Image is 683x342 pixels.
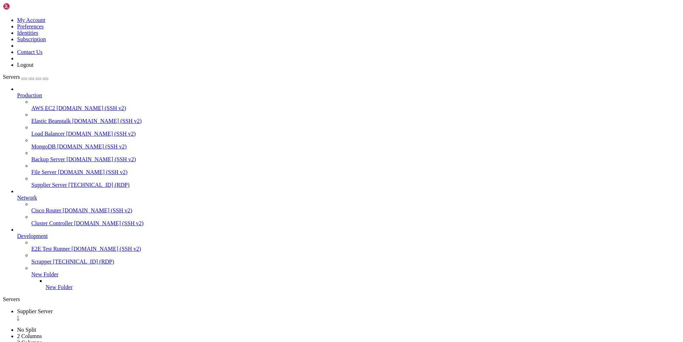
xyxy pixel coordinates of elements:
span: Supplier Server [31,182,67,188]
a:  [17,315,680,321]
span: [DOMAIN_NAME] (SSH v2) [63,207,132,213]
span: [TECHNICAL_ID] (RDP) [53,259,114,265]
span: Backup Server [31,156,65,162]
a: Supplier Server [TECHNICAL_ID] (RDP) [31,182,680,188]
a: Servers [3,74,48,80]
span: [DOMAIN_NAME] (SSH v2) [72,118,142,124]
li: Load Balancer [DOMAIN_NAME] (SSH v2) [31,124,680,137]
span: File Server [31,169,57,175]
span: Servers [3,74,20,80]
a: Network [17,195,680,201]
span: Network [17,195,37,201]
div: Servers [3,296,680,303]
span: Supplier Server [17,308,53,314]
a: Cluster Controller [DOMAIN_NAME] (SSH v2) [31,220,680,227]
span: Production [17,92,42,98]
a: Load Balancer [DOMAIN_NAME] (SSH v2) [31,131,680,137]
li: File Server [DOMAIN_NAME] (SSH v2) [31,163,680,175]
a: Production [17,92,680,99]
a: New Folder [46,284,680,291]
a: Development [17,233,680,239]
span: Cisco Router [31,207,61,213]
li: AWS EC2 [DOMAIN_NAME] (SSH v2) [31,99,680,112]
span: AWS EC2 [31,105,55,111]
span: E2E Test Runner [31,246,70,252]
li: Elastic Beanstalk [DOMAIN_NAME] (SSH v2) [31,112,680,124]
span: [DOMAIN_NAME] (SSH v2) [57,105,126,111]
a: My Account [17,17,46,23]
span: Development [17,233,48,239]
a: Logout [17,62,33,68]
li: Backup Server [DOMAIN_NAME] (SSH v2) [31,150,680,163]
span: Load Balancer [31,131,65,137]
span: Scrapper [31,259,52,265]
li: MongoDB [DOMAIN_NAME] (SSH v2) [31,137,680,150]
span: [DOMAIN_NAME] (SSH v2) [58,169,128,175]
span: [DOMAIN_NAME] (SSH v2) [66,131,136,137]
li: Network [17,188,680,227]
li: E2E Test Runner [DOMAIN_NAME] (SSH v2) [31,239,680,252]
a: Contact Us [17,49,43,55]
span: [TECHNICAL_ID] (RDP) [68,182,129,188]
a: 2 Columns [17,333,42,339]
a: Preferences [17,23,44,29]
a: Identities [17,30,38,36]
span: New Folder [46,284,73,290]
span: [DOMAIN_NAME] (SSH v2) [67,156,136,162]
a: Elastic Beanstalk [DOMAIN_NAME] (SSH v2) [31,118,680,124]
li: Cisco Router [DOMAIN_NAME] (SSH v2) [31,201,680,214]
a: File Server [DOMAIN_NAME] (SSH v2) [31,169,680,175]
li: New Folder [46,278,680,291]
a: MongoDB [DOMAIN_NAME] (SSH v2) [31,143,680,150]
span: [DOMAIN_NAME] (SSH v2) [72,246,141,252]
span: New Folder [31,271,58,277]
span: [DOMAIN_NAME] (SSH v2) [74,220,144,226]
span: MongoDB [31,143,55,150]
a: No Split [17,327,36,333]
li: Development [17,227,680,291]
span: Elastic Beanstalk [31,118,71,124]
a: Backup Server [DOMAIN_NAME] (SSH v2) [31,156,680,163]
li: New Folder [31,265,680,291]
span: [DOMAIN_NAME] (SSH v2) [57,143,127,150]
a: Subscription [17,36,46,42]
a: Cisco Router [DOMAIN_NAME] (SSH v2) [31,207,680,214]
a: AWS EC2 [DOMAIN_NAME] (SSH v2) [31,105,680,112]
li: Cluster Controller [DOMAIN_NAME] (SSH v2) [31,214,680,227]
a: Supplier Server [17,308,680,321]
li: Production [17,86,680,188]
li: Scrapper [TECHNICAL_ID] (RDP) [31,252,680,265]
a: New Folder [31,271,680,278]
span: Cluster Controller [31,220,73,226]
a: E2E Test Runner [DOMAIN_NAME] (SSH v2) [31,246,680,252]
a: Scrapper [TECHNICAL_ID] (RDP) [31,259,680,265]
img: Shellngn [3,3,44,10]
li: Supplier Server [TECHNICAL_ID] (RDP) [31,175,680,188]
